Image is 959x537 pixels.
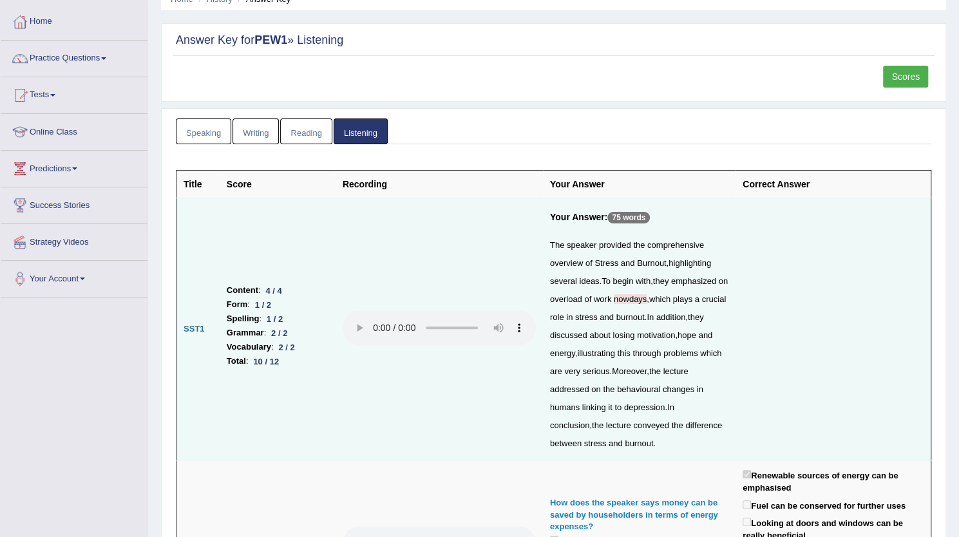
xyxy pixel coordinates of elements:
[614,294,647,304] span: Possible spelling mistake found. (did you mean: nowadays)
[632,348,661,358] span: through
[550,497,728,533] div: How does the speaker says money can be saved by householders in terms of energy expenses?
[591,384,600,394] span: on
[176,171,220,198] th: Title
[585,258,593,268] span: of
[280,118,332,145] a: Reading
[550,348,575,358] span: energy
[582,402,606,412] span: linking
[603,384,614,394] span: the
[589,330,611,340] span: about
[1,77,147,109] a: Tests
[550,258,583,268] span: overview
[227,354,328,368] li: :
[550,312,564,322] span: role
[607,212,650,223] p: 75 words
[566,312,573,322] span: in
[609,438,623,448] span: and
[227,326,328,340] li: :
[584,294,591,304] span: of
[602,276,611,286] span: To
[227,283,258,297] b: Content
[227,297,328,312] li: :
[612,330,634,340] span: losing
[667,402,674,412] span: In
[550,330,587,340] span: discussed
[176,118,231,145] a: Speaking
[1,114,147,146] a: Online Class
[550,438,582,448] span: between
[550,236,728,453] div: , . , , . , , , . , . , .
[227,312,260,326] b: Spelling
[883,66,928,88] a: Scores
[608,402,612,412] span: it
[671,420,683,430] span: the
[698,330,712,340] span: and
[564,366,580,376] span: very
[599,240,631,250] span: provided
[653,276,669,286] span: they
[584,438,607,448] span: stress
[550,294,582,304] span: overload
[612,276,633,286] span: begin
[1,4,147,36] a: Home
[671,276,716,286] span: emphasized
[701,294,726,304] span: crucial
[697,384,703,394] span: in
[550,366,562,376] span: are
[637,258,667,268] span: Burnout
[663,384,694,394] span: changes
[575,312,598,322] span: stress
[633,420,669,430] span: conveyed
[614,402,622,412] span: to
[233,118,279,145] a: Writing
[719,276,728,286] span: on
[1,261,147,293] a: Your Account
[636,276,650,286] span: with
[336,171,543,198] th: Recording
[688,312,704,322] span: they
[621,258,635,268] span: and
[334,118,388,145] a: Listening
[673,294,692,304] span: plays
[1,187,147,220] a: Success Stories
[647,312,654,322] span: In
[543,171,736,198] th: Your Answer
[633,240,645,250] span: the
[624,402,665,412] span: depression
[637,330,675,340] span: motivation
[220,171,336,198] th: Score
[647,240,704,250] span: comprehensive
[227,340,271,354] b: Vocabulary
[743,470,751,478] input: Renewable sources of energy can be emphasised
[736,171,931,198] th: Correct Answer
[550,212,607,222] b: Your Answer:
[743,518,751,526] input: Looking at doors and windows can be really beneficial
[743,500,751,509] input: Fuel can be conserved for further uses
[227,354,246,368] b: Total
[606,420,631,430] span: lecture
[266,326,292,340] div: 2 / 2
[250,298,276,312] div: 1 / 2
[663,366,688,376] span: lecture
[550,402,580,412] span: humans
[261,284,287,297] div: 4 / 4
[550,276,577,286] span: several
[649,366,661,376] span: the
[594,258,618,268] span: Stress
[649,294,670,304] span: which
[612,366,647,376] span: Moreover
[227,312,328,326] li: :
[616,312,644,322] span: burnout
[695,294,699,304] span: a
[592,420,603,430] span: the
[617,384,660,394] span: behavioural
[582,366,609,376] span: serious
[600,312,614,322] span: and
[743,498,906,513] label: Fuel can be conserved for further uses
[617,348,630,358] span: this
[685,420,722,430] span: difference
[254,33,287,46] strong: PEW1
[594,294,611,304] span: work
[567,240,596,250] span: speaker
[176,34,931,47] h2: Answer Key for » Listening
